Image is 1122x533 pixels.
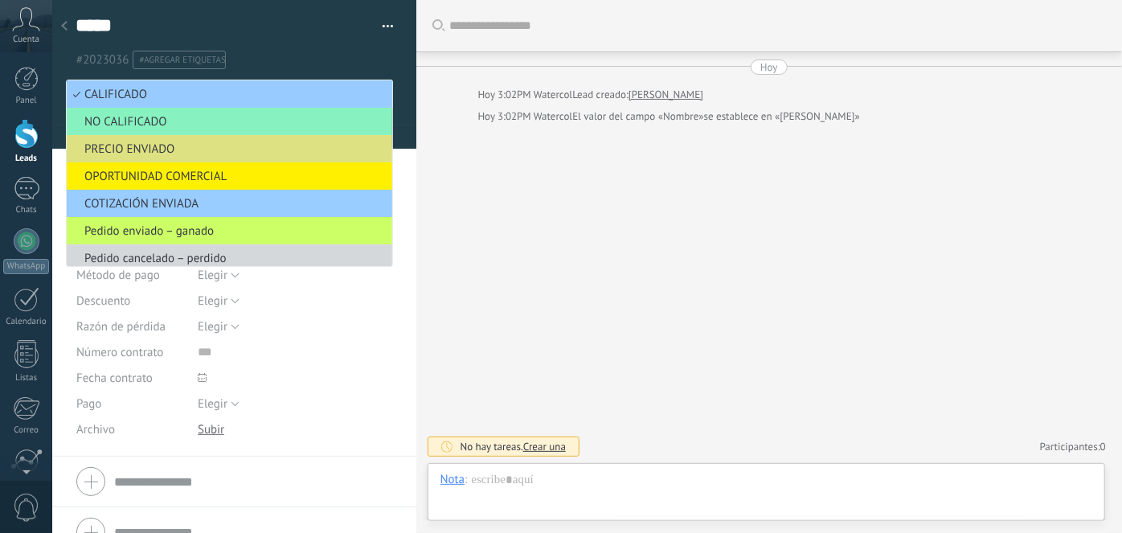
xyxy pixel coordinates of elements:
[461,440,567,453] div: No hay tareas.
[3,205,50,215] div: Chats
[76,262,186,288] div: Método de pago
[534,88,572,101] span: Watercol
[76,365,186,391] div: Fecha contrato
[76,269,160,281] span: Método de pago
[76,314,186,339] div: Razón de pérdida
[198,288,240,314] button: Elegir
[3,96,50,106] div: Panel
[198,391,240,416] button: Elegir
[67,196,387,211] span: COTIZACIÓN ENVIADA
[76,416,186,442] div: Archivo
[198,262,240,288] button: Elegir
[67,141,387,157] span: PRECIO ENVIADO
[67,87,387,102] span: CALIFICADO
[67,223,387,239] span: Pedido enviado – ganado
[76,424,115,436] span: Archivo
[13,35,39,45] span: Cuenta
[478,87,534,103] div: Hoy 3:02PM
[198,319,227,334] span: Elegir
[76,398,101,410] span: Pago
[139,55,225,66] span: #agregar etiquetas
[198,314,240,339] button: Elegir
[198,396,227,412] span: Elegir
[478,109,534,125] div: Hoy 3:02PM
[76,288,186,314] div: Descuento
[76,372,153,384] span: Fecha contrato
[523,440,566,453] span: Crear una
[198,293,227,309] span: Elegir
[76,339,186,365] div: Número contrato
[534,109,572,123] span: Watercol
[1100,440,1106,453] span: 0
[76,295,130,307] span: Descuento
[465,472,467,488] span: :
[76,391,186,416] div: Pago
[3,154,50,164] div: Leads
[3,425,50,436] div: Correo
[76,321,166,333] span: Razón de pérdida
[1040,440,1106,453] a: Participantes:0
[3,317,50,327] div: Calendario
[76,346,163,359] span: Número contrato
[67,251,387,266] span: Pedido cancelado – perdido
[76,52,129,68] span: #2023036
[67,169,387,184] span: OPORTUNIDAD COMERCIAL
[572,87,629,103] div: Lead creado:
[198,268,227,283] span: Elegir
[3,259,49,274] div: WhatsApp
[629,87,703,103] a: [PERSON_NAME]
[572,109,703,125] span: El valor del campo «Nombre»
[704,109,860,125] span: se establece en «[PERSON_NAME]»
[3,373,50,383] div: Listas
[760,59,778,75] div: Hoy
[67,114,387,129] span: NO CALIFICADO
